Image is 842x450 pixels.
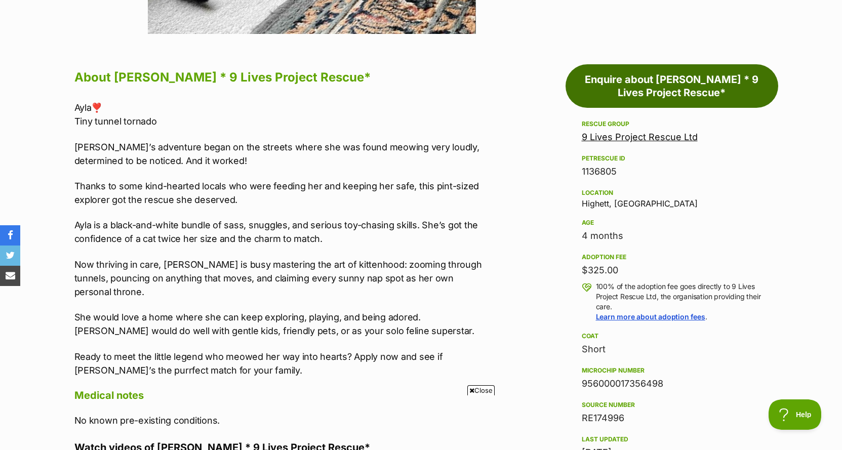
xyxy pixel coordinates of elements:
p: She would love a home where she can keep exploring, playing, and being adored. [PERSON_NAME] woul... [74,310,493,338]
p: No known pre-existing conditions. [74,414,493,427]
a: 9 Lives Project Rescue Ltd [582,132,698,142]
p: Now thriving in care, [PERSON_NAME] is busy mastering the art of kittenhood: zooming through tunn... [74,258,493,299]
h4: Medical notes [74,389,493,402]
div: Rescue group [582,120,762,128]
div: Last updated [582,435,762,443]
span: Close [467,385,495,395]
div: Source number [582,401,762,409]
p: [PERSON_NAME]’s adventure began on the streets where she was found meowing very loudly, determine... [74,140,493,168]
div: 1136805 [582,165,762,179]
h2: About [PERSON_NAME] * 9 Lives Project Rescue* [74,66,493,89]
div: Coat [582,332,762,340]
div: Short [582,342,762,356]
div: RE174996 [582,411,762,425]
iframe: Help Scout Beacon - Open [769,399,822,430]
div: Microchip number [582,366,762,375]
div: 956000017356498 [582,377,762,391]
div: Location [582,189,762,197]
a: Learn more about adoption fees [596,312,705,321]
div: PetRescue ID [582,154,762,162]
iframe: Advertisement [237,399,606,445]
p: 100% of the adoption fee goes directly to 9 Lives Project Rescue Ltd, the organisation providing ... [596,281,762,322]
p: Ayla is a black-and-white bundle of sass, snuggles, and serious toy-chasing skills. She’s got the... [74,218,493,246]
div: Highett, [GEOGRAPHIC_DATA] [582,187,762,208]
div: 4 months [582,229,762,243]
div: Age [582,219,762,227]
p: Thanks to some kind-hearted locals who were feeding her and keeping her safe, this pint-sized exp... [74,179,493,207]
div: $325.00 [582,263,762,277]
a: Enquire about [PERSON_NAME] * 9 Lives Project Rescue* [566,64,778,108]
p: Ready to meet the little legend who meowed her way into hearts? Apply now and see if [PERSON_NAME... [74,350,493,377]
p: Ayla❣️ Tiny tunnel tornado [74,101,493,128]
div: Adoption fee [582,253,762,261]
